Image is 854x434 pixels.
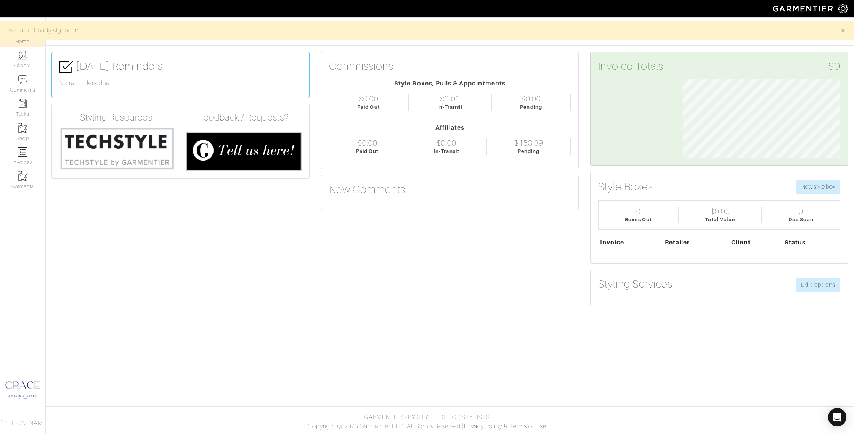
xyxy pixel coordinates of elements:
h6: No reminders due [59,80,302,87]
img: garmentier-logo-header-white-b43fb05a5012e4ada735d5af1a66efaba907eab6374d6393d1fbf88cb4ef424d.png [769,2,838,15]
th: Client [730,236,783,249]
div: 0 [799,207,803,216]
div: In-Transit [437,103,463,111]
div: Total Value [705,216,735,223]
th: Status [783,236,840,249]
span: Copyright © 2025 Garmentier LLC. All Rights Reserved. [308,423,462,430]
div: $0.00 [437,138,456,148]
span: $0 [828,60,840,73]
div: $0.00 [710,207,730,216]
th: Retailer [663,236,730,249]
div: Style Boxes, Pulls & Appointments [329,79,571,88]
a: Edit options [796,278,840,292]
h4: Styling Resources: [59,112,175,123]
th: Invoice [598,236,663,249]
div: In-Transit [433,148,459,155]
h3: [DATE] Reminders [59,60,302,74]
button: New style box [796,180,840,194]
img: check-box-icon-36a4915ff3ba2bd8f6e4f29bc755bb66becd62c870f447fc0dd1365fcfddab58.png [59,60,73,74]
div: Paid Out [357,103,380,111]
div: Boxes Out [625,216,652,223]
img: reminder-icon-8004d30b9f0a5d33ae49ab947aed9ed385cf756f9e5892f1edd6e32f2345188e.png [18,99,27,108]
div: 0 [636,207,641,216]
div: $0.00 [358,138,377,148]
img: clients-icon-6bae9207a08558b7cb47a8932f037763ab4055f8c8b6bfacd5dc20c3e0201464.png [18,50,27,60]
h4: Feedback / Requests? [186,112,301,123]
span: × [840,25,846,35]
img: gear-icon-white-bd11855cb880d31180b6d7d6211b90ccbf57a29d726f0c71d8c61bd08dd39cc2.png [838,4,848,13]
img: garments-icon-b7da505a4dc4fd61783c78ac3ca0ef83fa9d6f193b1c9dc38574b1d14d53ca28.png [18,171,27,181]
div: Affiliates [329,123,571,132]
h3: Invoice Totals [598,60,840,73]
div: You are already signed in. [8,26,829,35]
div: $0.00 [359,94,379,103]
div: Pending [520,103,542,111]
div: Due Soon [788,216,814,223]
div: $0.00 [440,94,460,103]
h3: Styling Services [598,278,673,291]
img: feedback_requests-3821251ac2bd56c73c230f3229a5b25d6eb027adea667894f41107c140538ee0.png [186,132,301,171]
h3: Style Boxes [598,180,653,193]
div: Paid Out [356,148,379,155]
h3: New Comments [329,183,571,196]
a: Privacy Policy & Terms of Use [464,423,546,430]
h3: Commissions [329,60,394,73]
div: Pending [518,148,539,155]
img: techstyle-93310999766a10050dc78ceb7f971a75838126fd19372ce40ba20cdf6a89b94b.png [59,126,175,170]
img: garments-icon-b7da505a4dc4fd61783c78ac3ca0ef83fa9d6f193b1c9dc38574b1d14d53ca28.png [18,123,27,133]
img: orders-icon-0abe47150d42831381b5fb84f609e132dff9fe21cb692f30cb5eec754e2cba89.png [18,147,27,157]
img: comment-icon-a0a6a9ef722e966f86d9cbdc48e553b5cf19dbc54f86b18d962a5391bc8f6eb6.png [18,75,27,84]
div: $153.39 [514,138,543,148]
div: Open Intercom Messenger [828,408,846,426]
div: $0.00 [521,94,541,103]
